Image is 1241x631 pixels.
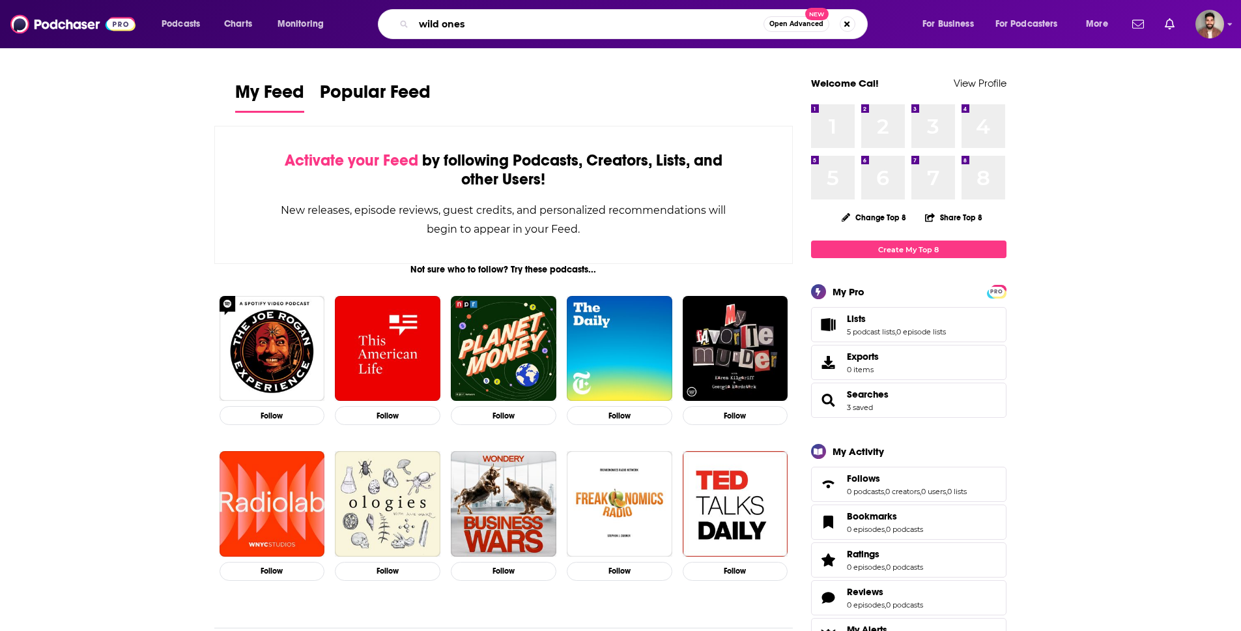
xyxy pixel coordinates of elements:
span: Charts [224,15,252,33]
a: 0 episodes [847,525,885,534]
a: 0 creators [885,487,920,496]
a: My Favorite Murder with Karen Kilgariff and Georgia Hardstark [683,296,788,402]
a: 3 saved [847,403,873,412]
span: , [884,487,885,496]
span: Lists [811,307,1006,342]
img: Ologies with Alie Ward [335,451,440,557]
a: 0 lists [947,487,967,496]
button: Show profile menu [1195,10,1224,38]
span: Exports [847,351,879,362]
span: Reviews [811,580,1006,615]
a: 0 podcasts [847,487,884,496]
button: Follow [567,406,672,425]
span: For Podcasters [995,15,1058,33]
span: , [895,327,896,336]
span: Podcasts [162,15,200,33]
span: Follows [847,473,880,484]
img: The Joe Rogan Experience [220,296,325,402]
a: Show notifications dropdown [1160,13,1180,35]
span: More [1086,15,1108,33]
span: Logged in as calmonaghan [1195,10,1224,38]
div: New releases, episode reviews, guest credits, and personalized recommendations will begin to appe... [280,201,728,239]
button: Open AdvancedNew [763,16,829,32]
a: 0 users [921,487,946,496]
button: open menu [913,14,990,35]
span: , [885,600,886,609]
div: Search podcasts, credits, & more... [390,9,880,39]
span: 0 items [847,365,879,374]
a: My Feed [235,81,304,113]
span: My Feed [235,81,304,111]
button: Follow [335,406,440,425]
img: Podchaser - Follow, Share and Rate Podcasts [10,12,136,37]
a: Searches [847,389,889,400]
a: Create My Top 8 [811,241,1006,258]
button: open menu [1077,14,1124,35]
div: My Pro [833,286,864,298]
span: Activate your Feed [285,151,418,170]
span: Ratings [847,548,879,560]
span: PRO [989,287,1005,297]
a: View Profile [954,77,1006,89]
button: Change Top 8 [834,209,915,226]
a: Lists [816,315,842,334]
a: 0 podcasts [886,525,923,534]
button: Follow [451,406,556,425]
a: 0 episode lists [896,327,946,336]
a: Follows [847,473,967,484]
button: open menu [152,14,217,35]
img: Business Wars [451,451,556,557]
a: 0 podcasts [886,563,923,572]
a: Planet Money [451,296,556,402]
a: 0 podcasts [886,600,923,609]
a: Searches [816,391,842,409]
span: New [805,8,829,20]
a: Reviews [847,586,923,598]
span: Searches [811,383,1006,418]
span: Lists [847,313,866,325]
img: Radiolab [220,451,325,557]
a: Charts [216,14,260,35]
img: User Profile [1195,10,1224,38]
button: Follow [451,562,556,581]
a: 0 episodes [847,600,885,609]
div: Not sure who to follow? Try these podcasts... [214,264,793,275]
span: Ratings [811,542,1006,578]
a: PRO [989,286,1005,296]
img: This American Life [335,296,440,402]
button: Follow [335,562,440,581]
a: Welcome Cal! [811,77,879,89]
button: Share Top 8 [924,205,983,230]
span: , [885,525,886,534]
button: open menu [987,14,1077,35]
a: Ratings [816,551,842,569]
a: Popular Feed [320,81,431,113]
button: Follow [683,562,788,581]
span: , [946,487,947,496]
input: Search podcasts, credits, & more... [414,14,763,35]
div: by following Podcasts, Creators, Lists, and other Users! [280,151,728,189]
span: For Business [922,15,974,33]
div: My Activity [833,445,884,458]
span: Bookmarks [847,510,897,522]
span: Popular Feed [320,81,431,111]
img: TED Talks Daily [683,451,788,557]
img: The Daily [567,296,672,402]
button: Follow [220,562,325,581]
a: Freakonomics Radio [567,451,672,557]
button: Follow [683,406,788,425]
span: Follows [811,467,1006,502]
a: Lists [847,313,946,325]
a: 5 podcast lists [847,327,895,336]
span: , [885,563,886,572]
a: Bookmarks [847,510,923,522]
a: Exports [811,345,1006,380]
a: Reviews [816,589,842,607]
a: Show notifications dropdown [1127,13,1149,35]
